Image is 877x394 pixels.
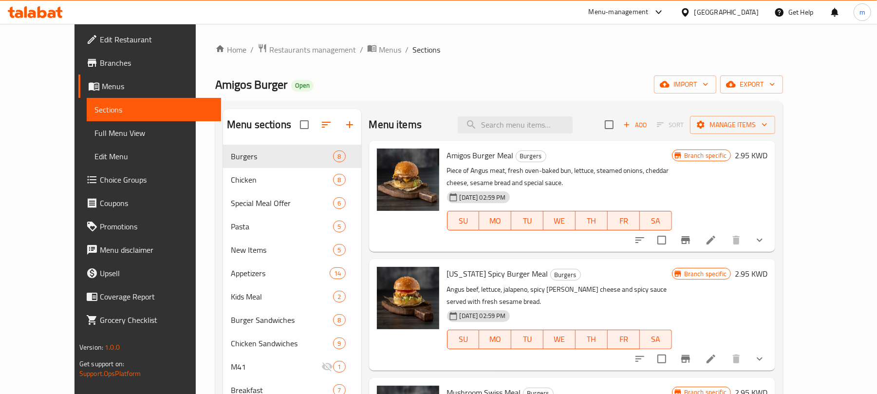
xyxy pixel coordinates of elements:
[456,311,510,320] span: [DATE] 02:59 PM
[338,113,361,136] button: Add section
[576,211,608,230] button: TH
[640,330,672,349] button: SA
[748,347,771,371] button: show more
[547,214,572,228] span: WE
[79,367,141,380] a: Support.OpsPlatform
[334,339,345,348] span: 9
[690,116,775,134] button: Manage items
[369,117,422,132] h2: Menu items
[367,43,401,56] a: Menus
[330,269,345,278] span: 14
[619,117,651,132] span: Add item
[333,338,345,349] div: items
[451,214,476,228] span: SU
[87,121,221,145] a: Full Menu View
[405,44,409,56] li: /
[223,215,361,238] div: Pasta5
[334,316,345,325] span: 8
[78,51,221,75] a: Branches
[622,119,648,131] span: Add
[652,349,672,369] span: Select to update
[447,283,672,308] p: Angus beef, lettuce, jalapeno, spicy [PERSON_NAME] cheese and spicy sauce served with fresh sesam...
[333,291,345,302] div: items
[680,269,730,279] span: Branch specific
[543,211,576,230] button: WE
[100,57,213,69] span: Branches
[231,150,333,162] div: Burgers
[644,214,668,228] span: SA
[291,80,314,92] div: Open
[377,149,439,211] img: Amigos Burger Meal
[377,267,439,329] img: Texas Spicy Burger Meal
[579,214,604,228] span: TH
[223,238,361,262] div: New Items5
[447,148,514,163] span: Amigos Burger Meal
[78,191,221,215] a: Coupons
[100,267,213,279] span: Upsell
[231,314,333,326] div: Burger Sandwiches
[334,292,345,301] span: 2
[215,74,287,95] span: Amigos Burger
[78,308,221,332] a: Grocery Checklist
[447,165,672,189] p: Piece of Angus meat, fresh oven-baked bun, lettuce, steamed onions, cheddar cheese, sesame bread ...
[223,145,361,168] div: Burgers8
[231,197,333,209] span: Special Meal Offer
[511,211,543,230] button: TU
[479,330,511,349] button: MO
[334,362,345,372] span: 1
[321,361,333,373] svg: Inactive section
[483,214,507,228] span: MO
[223,285,361,308] div: Kids Meal2
[100,174,213,186] span: Choice Groups
[599,114,619,135] span: Select section
[223,332,361,355] div: Chicken Sandwiches9
[87,98,221,121] a: Sections
[294,114,315,135] span: Select all sections
[479,211,511,230] button: MO
[612,214,636,228] span: FR
[334,152,345,161] span: 8
[334,245,345,255] span: 5
[250,44,254,56] li: /
[483,332,507,346] span: MO
[662,78,709,91] span: import
[100,314,213,326] span: Grocery Checklist
[748,228,771,252] button: show more
[728,78,775,91] span: export
[612,332,636,346] span: FR
[231,361,321,373] span: M41
[231,174,333,186] span: Chicken
[78,28,221,51] a: Edit Restaurant
[223,168,361,191] div: Chicken8
[608,330,640,349] button: FR
[333,197,345,209] div: items
[333,314,345,326] div: items
[231,291,333,302] div: Kids Meal
[451,332,476,346] span: SU
[725,347,748,371] button: delete
[78,75,221,98] a: Menus
[94,150,213,162] span: Edit Menu
[334,199,345,208] span: 6
[859,7,865,18] span: m
[628,228,652,252] button: sort-choices
[333,150,345,162] div: items
[215,44,246,56] a: Home
[694,7,759,18] div: [GEOGRAPHIC_DATA]
[725,228,748,252] button: delete
[674,228,697,252] button: Branch-specific-item
[223,262,361,285] div: Appetizers14
[456,193,510,202] span: [DATE] 02:59 PM
[447,211,480,230] button: SU
[231,338,333,349] span: Chicken Sandwiches
[333,221,345,232] div: items
[589,6,649,18] div: Menu-management
[258,43,356,56] a: Restaurants management
[608,211,640,230] button: FR
[231,221,333,232] div: Pasta
[652,230,672,250] span: Select to update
